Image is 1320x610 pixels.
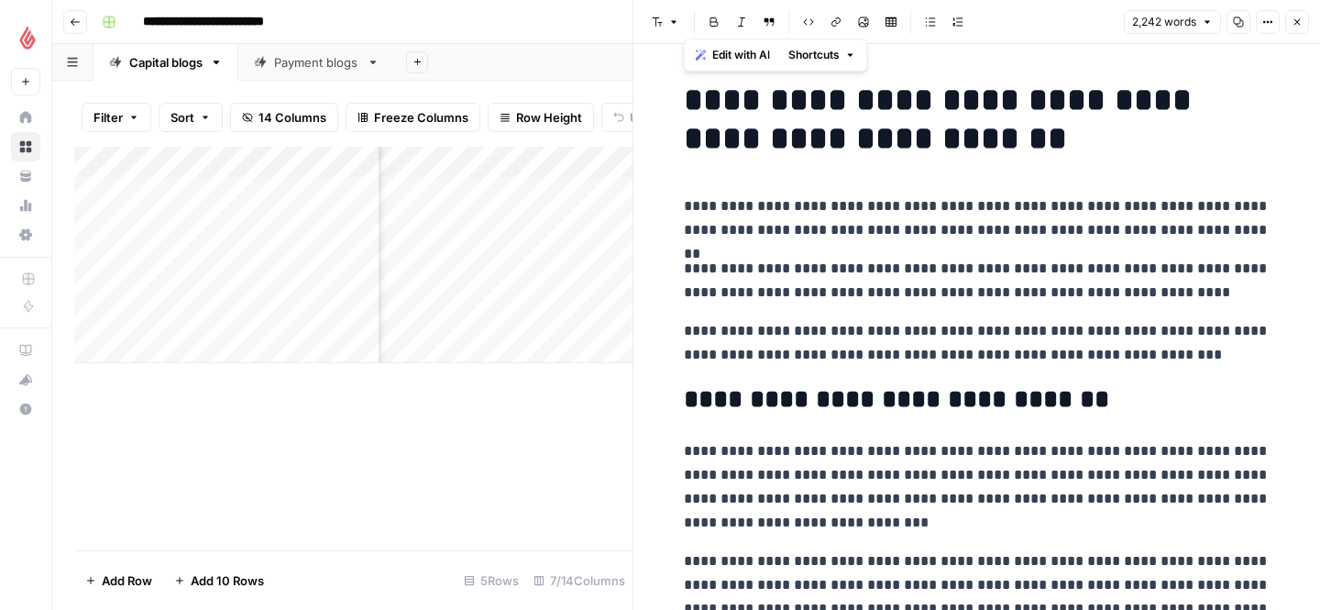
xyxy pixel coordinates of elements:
[526,566,632,595] div: 7/14 Columns
[1124,10,1221,34] button: 2,242 words
[191,571,264,590] span: Add 10 Rows
[230,103,338,132] button: 14 Columns
[170,108,194,127] span: Sort
[163,566,275,595] button: Add 10 Rows
[11,103,40,132] a: Home
[159,103,223,132] button: Sort
[712,47,770,63] span: Edit with AI
[11,15,40,61] button: Workspace: Lightspeed
[82,103,151,132] button: Filter
[11,365,40,394] button: What's new?
[93,108,123,127] span: Filter
[346,103,480,132] button: Freeze Columns
[93,44,238,81] a: Capital blogs
[74,566,163,595] button: Add Row
[1132,14,1196,30] span: 2,242 words
[11,220,40,250] a: Settings
[11,21,44,54] img: Lightspeed Logo
[102,571,152,590] span: Add Row
[11,132,40,161] a: Browse
[688,43,777,67] button: Edit with AI
[781,43,863,67] button: Shortcuts
[601,103,673,132] button: Undo
[11,191,40,220] a: Usage
[788,47,840,63] span: Shortcuts
[456,566,526,595] div: 5 Rows
[274,53,359,72] div: Payment blogs
[258,108,326,127] span: 14 Columns
[11,336,40,365] a: AirOps Academy
[488,103,594,132] button: Row Height
[516,108,582,127] span: Row Height
[11,161,40,191] a: Your Data
[129,53,203,72] div: Capital blogs
[374,108,468,127] span: Freeze Columns
[238,44,395,81] a: Payment blogs
[12,366,39,394] div: What's new?
[11,394,40,424] button: Help + Support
